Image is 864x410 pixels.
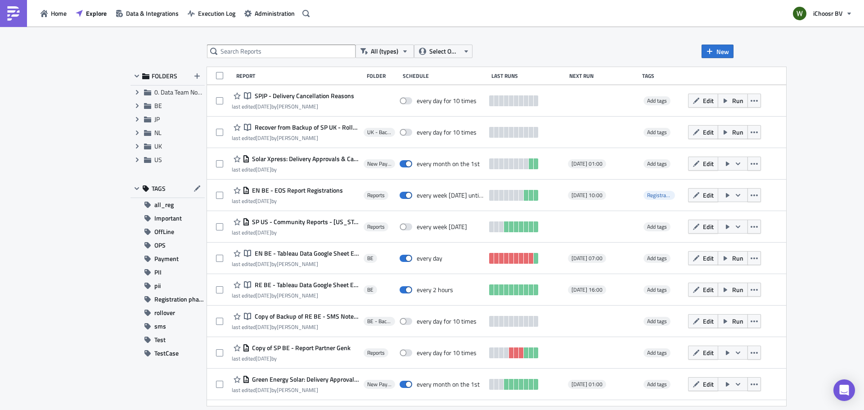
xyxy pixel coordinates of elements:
[732,253,743,263] span: Run
[367,223,385,230] span: Reports
[643,128,670,137] span: Add tags
[569,72,638,79] div: Next Run
[688,283,718,297] button: Edit
[232,324,359,330] div: last edited by [PERSON_NAME]
[688,157,718,171] button: Edit
[688,220,718,234] button: Edit
[571,192,603,199] span: [DATE] 10:00
[647,348,667,357] span: Add tags
[256,386,271,394] time: 2025-08-07T11:58:18Z
[718,251,748,265] button: Run
[647,285,667,294] span: Add tags
[154,128,162,137] span: NL
[643,96,670,105] span: Add tags
[688,346,718,360] button: Edit
[130,293,205,306] button: Registration phase
[732,285,743,294] span: Run
[250,155,359,163] span: Solar Xpress: Delivery Approvals & Cancellations
[688,188,718,202] button: Edit
[198,9,235,18] span: Execution Log
[256,197,271,205] time: 2025-08-14T07:05:42Z
[417,223,467,231] div: every week on Tuesday
[154,279,161,293] span: pii
[130,225,205,239] button: OffLine
[417,128,477,136] div: every day for 10 times
[703,253,714,263] span: Edit
[792,6,807,21] img: Avatar
[154,198,174,212] span: all_reg
[703,127,714,137] span: Edit
[130,333,205,347] button: Test
[732,127,743,137] span: Run
[718,94,748,108] button: Run
[154,306,175,320] span: rollover
[718,283,748,297] button: Run
[130,252,205,266] button: Payment
[154,252,179,266] span: Payment
[367,349,385,356] span: Reports
[232,292,359,299] div: last edited by [PERSON_NAME]
[36,6,71,20] button: Home
[154,266,162,279] span: PII
[86,9,107,18] span: Explore
[154,225,174,239] span: OffLine
[702,45,733,58] button: New
[130,320,205,333] button: sms
[154,333,166,347] span: Test
[417,160,480,168] div: every month on the 1st
[232,198,343,204] div: last edited by
[688,125,718,139] button: Edit
[252,92,354,100] span: SPJP - Delivery Cancellation Reasons
[429,46,459,56] span: Select Owner
[367,255,373,262] span: BE
[154,155,162,164] span: US
[571,381,603,388] span: [DATE] 01:00
[643,254,670,263] span: Add tags
[647,380,667,388] span: Add tags
[154,87,247,97] span: 0. Data Team Notebooks & Reports
[417,97,477,105] div: every day for 10 times
[255,9,295,18] span: Administration
[367,192,385,199] span: Reports
[703,222,714,231] span: Edit
[252,249,359,257] span: EN BE - Tableau Data Google Sheet Export
[130,198,205,212] button: all_reg
[256,228,271,237] time: 2025-08-12T13:33:39Z
[647,159,667,168] span: Add tags
[417,349,477,357] div: every day for 10 times
[732,96,743,105] span: Run
[130,266,205,279] button: PII
[154,293,205,306] span: Registration phase
[414,45,472,58] button: Select Owner
[111,6,183,20] button: Data & Integrations
[647,222,667,231] span: Add tags
[256,134,271,142] time: 2025-08-07T06:48:59Z
[250,375,359,383] span: Green Energy Solar: Delivery Approvals & Cancellations
[154,239,166,252] span: OPS
[688,251,718,265] button: Edit
[130,347,205,360] button: TestCase
[232,387,359,393] div: last edited by [PERSON_NAME]
[252,123,359,131] span: Recover from Backup of SP UK - Rollover or II Notebook
[571,255,603,262] span: [DATE] 07:00
[256,291,271,300] time: 2025-06-26T12:07:24Z
[252,281,359,289] span: RE BE - Tableau Data Google Sheet Export
[647,317,667,325] span: Add tags
[718,125,748,139] button: Run
[152,72,177,80] span: FOLDERS
[703,159,714,168] span: Edit
[718,314,748,328] button: Run
[6,6,21,21] img: PushMetrics
[647,191,689,199] span: Registration phase
[130,212,205,225] button: Important
[126,9,179,18] span: Data & Integrations
[240,6,299,20] button: Administration
[417,317,477,325] div: every day for 10 times
[716,47,729,56] span: New
[51,9,67,18] span: Home
[71,6,111,20] button: Explore
[256,260,271,268] time: 2025-06-30T08:35:51Z
[367,381,392,388] span: New Payment Process Reports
